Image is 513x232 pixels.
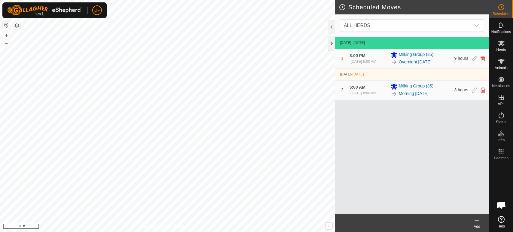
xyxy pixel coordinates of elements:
[3,32,10,39] button: +
[144,224,166,230] a: Privacy Policy
[353,72,364,76] span: [DATE]
[3,39,10,47] button: –
[498,102,504,106] span: VPs
[340,41,351,45] span: [DATE]
[493,12,509,16] span: Schedules
[351,41,365,45] span: - [DATE]
[341,56,344,61] span: 1
[497,138,505,142] span: Infra
[326,223,332,229] button: i
[350,85,365,90] span: 5:00 AM
[351,60,376,64] span: [DATE] 5:00 AM
[454,56,469,61] span: 9 hours
[390,59,398,66] img: To
[94,7,100,14] span: DF
[494,156,508,160] span: Heatmap
[339,4,489,11] h2: Scheduled Moves
[351,72,364,76] span: -
[13,22,20,29] button: Map Layers
[492,196,510,214] div: Open chat
[173,224,191,230] a: Contact Us
[3,22,10,29] button: Reset Map
[328,223,330,228] span: i
[351,91,376,95] span: [DATE] 8:00 AM
[350,53,365,58] span: 8:00 PM
[399,83,433,90] span: Milking Group (35)
[492,84,510,88] span: Neckbands
[454,87,469,92] span: 3 hours
[7,5,82,16] img: Gallagher Logo
[489,214,513,230] a: Help
[497,224,505,228] span: Help
[390,90,398,97] img: To
[399,59,432,65] a: Overnight [DATE]
[344,23,370,28] span: ALL HERDS
[465,224,489,229] div: Add
[341,20,471,32] span: ALL HERDS
[491,30,511,34] span: Notifications
[350,59,376,64] div: -
[399,51,433,59] span: Milking Group (35)
[341,87,344,92] span: 2
[340,72,351,76] span: [DATE]
[471,20,483,32] div: dropdown trigger
[496,48,506,52] span: Herds
[350,90,376,96] div: -
[399,90,429,97] a: Morning [DATE]
[495,66,508,70] span: Animals
[496,120,506,124] span: Status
